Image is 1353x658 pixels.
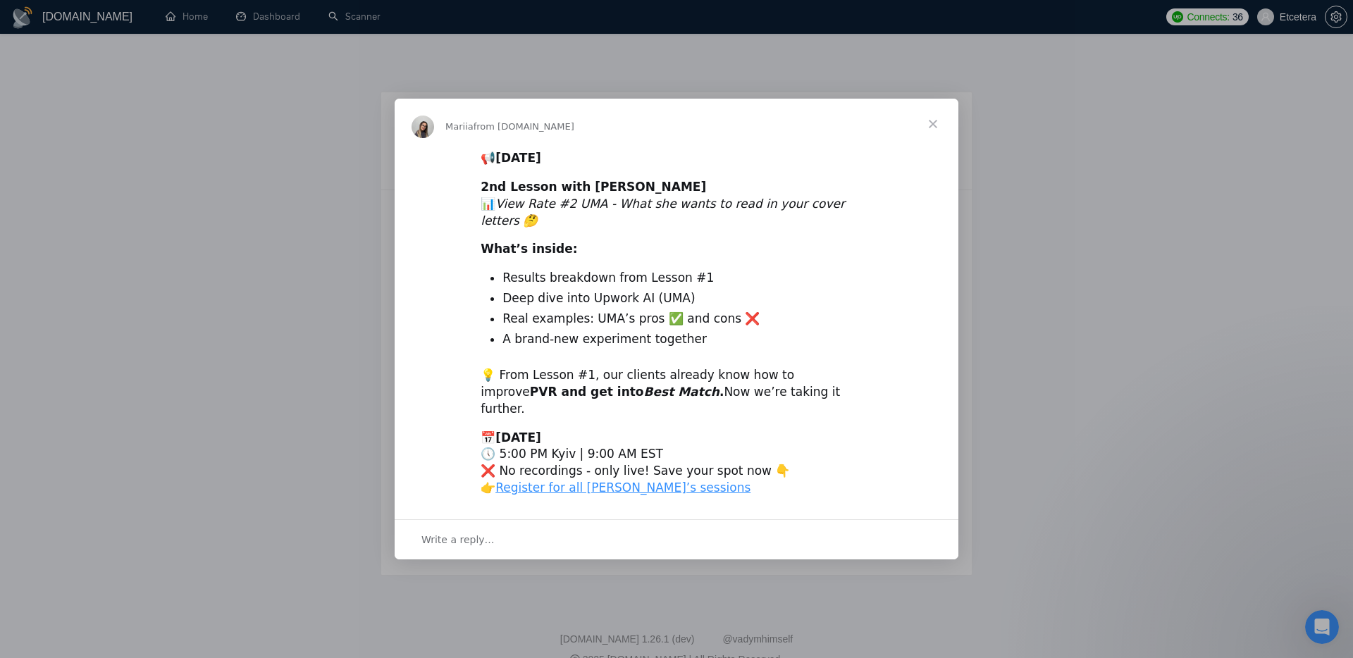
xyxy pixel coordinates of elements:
[481,179,872,229] div: 📊
[495,151,541,165] b: [DATE]
[395,519,958,559] div: Open conversation and reply
[421,530,495,549] span: Write a reply…
[530,385,724,399] b: PVR and get into .
[445,121,474,132] span: Mariia
[481,367,872,417] div: 💡 From Lesson #1, our clients already know how to improve Now we’re taking it further.
[495,480,750,495] a: Register for all [PERSON_NAME]’s sessions
[481,150,872,167] div: 📢
[502,270,872,287] li: Results breakdown from Lesson #1
[481,180,706,194] b: 2nd Lesson with [PERSON_NAME]
[502,311,872,328] li: Real examples: UMA’s pros ✅ and cons ❌
[412,116,434,138] img: Profile image for Mariia
[481,197,845,228] i: View Rate #2 UMA - What she wants to read in your cover letters 🤔
[474,121,574,132] span: from [DOMAIN_NAME]
[481,242,577,256] b: What’s inside:
[495,430,541,445] b: [DATE]
[502,290,872,307] li: Deep dive into Upwork AI (UMA)
[644,385,719,399] i: Best Match
[908,99,958,149] span: Close
[481,430,872,497] div: 📅 🕔 5:00 PM Kyiv | 9:00 AM EST ❌ No recordings - only live! Save your spot now 👇 👉
[502,331,872,348] li: A brand-new experiment together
